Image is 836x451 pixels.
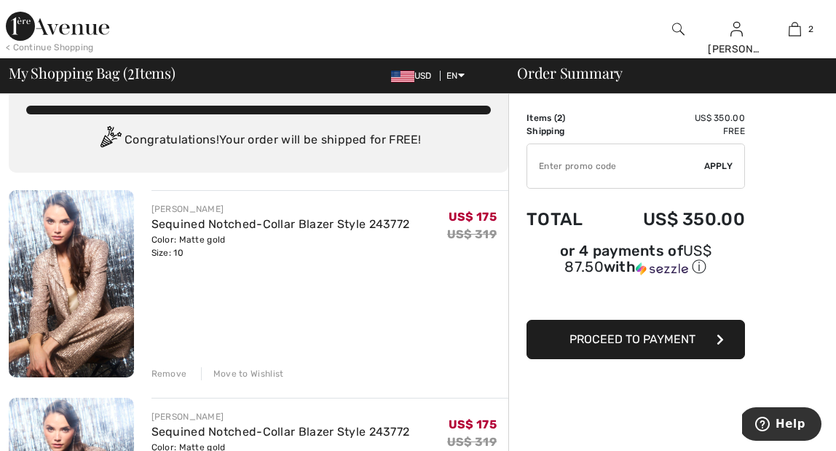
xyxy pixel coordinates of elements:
div: [PERSON_NAME] [708,42,765,57]
div: Color: Matte gold Size: 10 [151,233,410,259]
div: Order Summary [500,66,827,80]
a: Sign In [730,22,743,36]
div: or 4 payments of with [527,244,745,277]
span: Apply [704,160,733,173]
img: My Bag [789,20,801,38]
td: US$ 350.00 [604,195,745,244]
td: Items ( ) [527,111,604,125]
div: [PERSON_NAME] [151,203,410,216]
span: 2 [557,113,562,123]
iframe: Opens a widget where you can find more information [742,407,821,444]
button: Proceed to Payment [527,320,745,359]
span: USD [391,71,438,81]
div: Congratulations! Your order will be shipped for FREE! [26,126,491,155]
img: 1ère Avenue [6,12,109,41]
div: Move to Wishlist [201,367,284,380]
span: My Shopping Bag ( Items) [9,66,176,80]
div: or 4 payments ofUS$ 87.50withSezzle Click to learn more about Sezzle [527,244,745,282]
td: Free [604,125,745,138]
div: Remove [151,367,187,380]
img: US Dollar [391,71,414,82]
s: US$ 319 [447,227,497,241]
input: Promo code [527,144,704,188]
div: [PERSON_NAME] [151,410,410,423]
iframe: PayPal-paypal [527,282,745,315]
span: EN [446,71,465,81]
span: US$ 175 [449,417,497,431]
td: US$ 350.00 [604,111,745,125]
td: Shipping [527,125,604,138]
a: 2 [767,20,824,38]
img: Sequined Notched-Collar Blazer Style 243772 [9,190,134,377]
span: US$ 87.50 [564,242,711,275]
img: search the website [672,20,685,38]
img: My Info [730,20,743,38]
img: Congratulation2.svg [95,126,125,155]
a: Sequined Notched-Collar Blazer Style 243772 [151,217,410,231]
span: Proceed to Payment [569,332,695,346]
div: < Continue Shopping [6,41,94,54]
img: Sezzle [636,262,688,275]
a: Sequined Notched-Collar Blazer Style 243772 [151,425,410,439]
span: 2 [808,23,813,36]
span: US$ 175 [449,210,497,224]
s: US$ 319 [447,435,497,449]
td: Total [527,195,604,244]
span: 2 [127,62,135,81]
